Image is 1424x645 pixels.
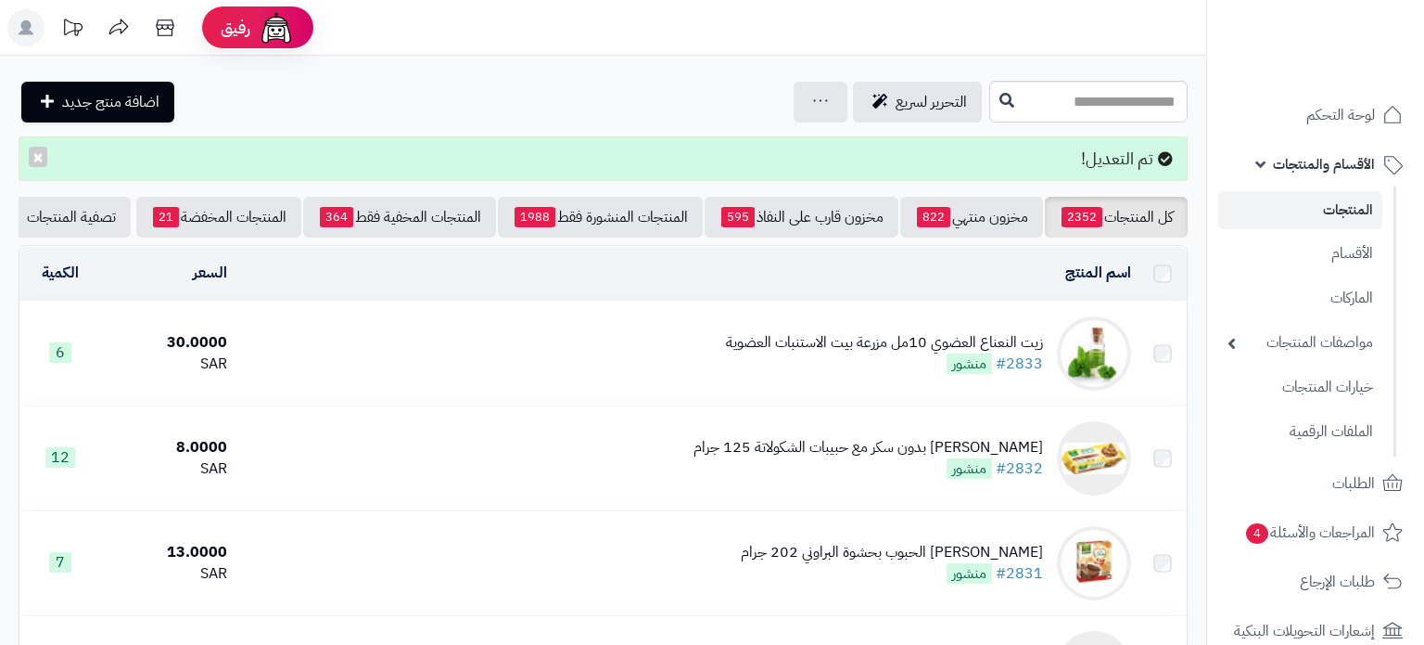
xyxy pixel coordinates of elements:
[1057,316,1131,391] img: زيت النعناع العضوي 10مل مزرعة بيت الاستنبات العضوية
[996,458,1043,480] a: #2832
[303,197,496,238] a: المنتجات المخفية فقط364
[1234,618,1375,644] span: إشعارات التحويلات البنكية
[1045,197,1188,238] a: كل المنتجات2352
[1218,278,1382,318] a: الماركات
[1218,412,1382,452] a: الملفات الرقمية
[1218,461,1413,506] a: الطلبات
[1218,191,1382,229] a: المنتجات
[1332,471,1375,497] span: الطلبات
[1057,526,1131,600] img: جولن بسكويت الحبوب بحشوة البراوني 202 جرام
[1300,569,1375,595] span: طلبات الإرجاع
[62,91,159,113] span: اضافة منتج جديد
[996,562,1043,585] a: #2831
[221,17,250,39] span: رفيق
[49,9,95,51] a: تحديثات المنصة
[1273,151,1375,177] span: الأقسام والمنتجات
[741,542,1043,563] div: [PERSON_NAME] الحبوب بحشوة البراوني 202 جرام
[693,437,1043,458] div: [PERSON_NAME] بدون سكر مع حبيبات الشكولاتة 125 جرام
[109,542,227,563] div: 13.0000
[1218,234,1382,274] a: الأقسام
[947,354,992,374] span: منشور
[1065,262,1131,284] a: اسم المنتج
[109,458,227,480] div: SAR
[21,82,174,123] a: اضافة منتج جديد
[996,353,1043,375] a: #2833
[1218,368,1382,407] a: خيارات المنتجات
[136,197,301,238] a: المنتجات المخفضة21
[1218,560,1413,604] a: طلبات الإرجاع
[1218,323,1382,363] a: مواصفات المنتجات
[1062,207,1102,227] span: 2352
[896,91,967,113] span: التحرير لسريع
[109,563,227,585] div: SAR
[258,9,295,46] img: ai-face.png
[27,206,116,228] span: تصفية المنتجات
[1298,14,1406,53] img: logo-2.png
[1245,522,1269,545] span: 4
[947,563,992,584] span: منشور
[42,262,79,284] a: الكمية
[947,458,992,479] span: منشور
[109,437,227,458] div: 8.0000
[45,447,75,468] span: 12
[853,82,982,123] a: التحرير لسريع
[726,332,1043,354] div: زيت النعناع العضوي 10مل مزرعة بيت الاستنبات العضوية
[515,207,555,227] span: 1988
[49,342,71,363] span: 6
[109,332,227,354] div: 30.0000
[705,197,898,238] a: مخزون قارب على النفاذ595
[721,207,755,227] span: 595
[19,136,1188,181] div: تم التعديل!
[917,207,950,227] span: 822
[498,197,703,238] a: المنتجات المنشورة فقط1988
[1218,510,1413,555] a: المراجعات والأسئلة4
[29,147,47,167] button: ×
[1306,102,1375,128] span: لوحة التحكم
[109,354,227,375] div: SAR
[153,207,179,227] span: 21
[1218,93,1413,137] a: لوحة التحكم
[49,552,71,573] span: 7
[1057,421,1131,496] img: جولن زيرو كوكيز بدون سكر مع حبيبات الشكولاتة 125 جرام
[193,262,227,284] a: السعر
[900,197,1043,238] a: مخزون منتهي822
[1244,520,1375,546] span: المراجعات والأسئلة
[320,207,353,227] span: 364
